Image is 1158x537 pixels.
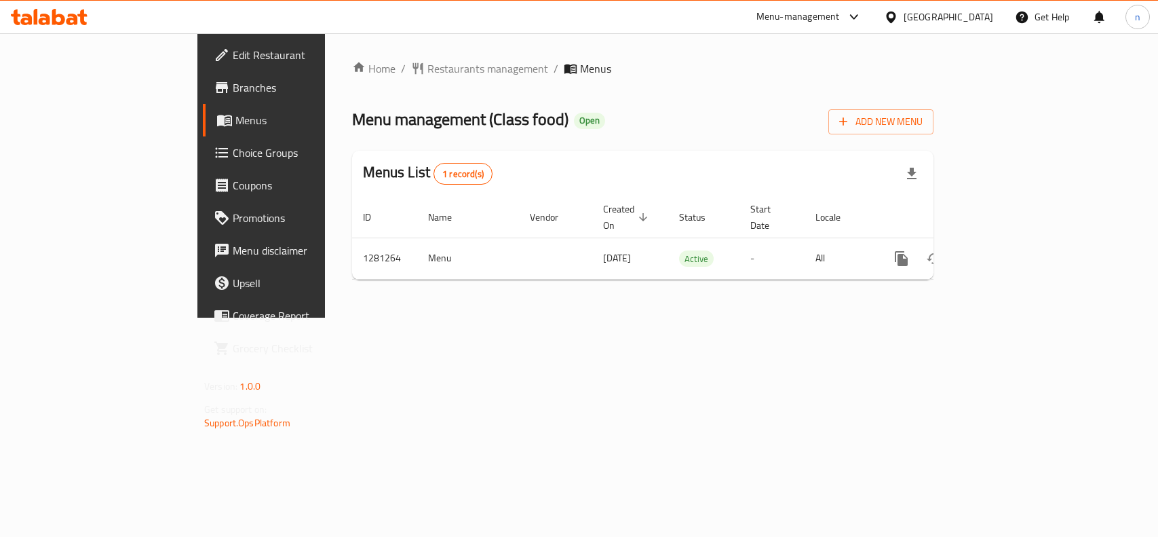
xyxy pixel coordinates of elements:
[204,377,237,395] span: Version:
[603,249,631,267] span: [DATE]
[233,145,380,161] span: Choice Groups
[401,60,406,77] li: /
[839,113,923,130] span: Add New Menu
[574,113,605,129] div: Open
[203,39,391,71] a: Edit Restaurant
[203,202,391,234] a: Promotions
[828,109,933,134] button: Add New Menu
[363,209,389,225] span: ID
[203,332,391,365] a: Grocery Checklist
[895,158,928,190] div: Export file
[352,197,1026,280] table: enhanced table
[203,267,391,299] a: Upsell
[233,79,380,96] span: Branches
[203,104,391,136] a: Menus
[603,201,652,234] span: Created On
[203,169,391,202] a: Coupons
[203,299,391,332] a: Coverage Report
[554,60,558,77] li: /
[679,251,714,267] span: Active
[574,115,605,126] span: Open
[233,47,380,63] span: Edit Restaurant
[679,251,714,267] div: Active
[203,71,391,104] a: Branches
[434,168,492,181] span: 1 record(s)
[203,136,391,169] a: Choice Groups
[428,209,469,225] span: Name
[233,308,380,324] span: Coverage Report
[363,162,493,185] h2: Menus List
[204,414,290,432] a: Support.OpsPlatform
[805,238,874,279] td: All
[352,104,568,134] span: Menu management ( Class food )
[885,242,918,275] button: more
[433,163,493,185] div: Total records count
[739,238,805,279] td: -
[233,210,380,226] span: Promotions
[530,209,576,225] span: Vendor
[235,112,380,128] span: Menus
[204,401,267,418] span: Get support on:
[904,10,993,24] div: [GEOGRAPHIC_DATA]
[580,60,611,77] span: Menus
[874,197,1026,238] th: Actions
[417,238,519,279] td: Menu
[427,60,548,77] span: Restaurants management
[233,242,380,259] span: Menu disclaimer
[1135,10,1140,24] span: n
[679,209,723,225] span: Status
[815,209,858,225] span: Locale
[233,275,380,291] span: Upsell
[918,242,950,275] button: Change Status
[203,234,391,267] a: Menu disclaimer
[750,201,788,234] span: Start Date
[352,60,933,77] nav: breadcrumb
[411,60,548,77] a: Restaurants management
[756,9,840,25] div: Menu-management
[233,177,380,193] span: Coupons
[239,377,260,395] span: 1.0.0
[233,340,380,356] span: Grocery Checklist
